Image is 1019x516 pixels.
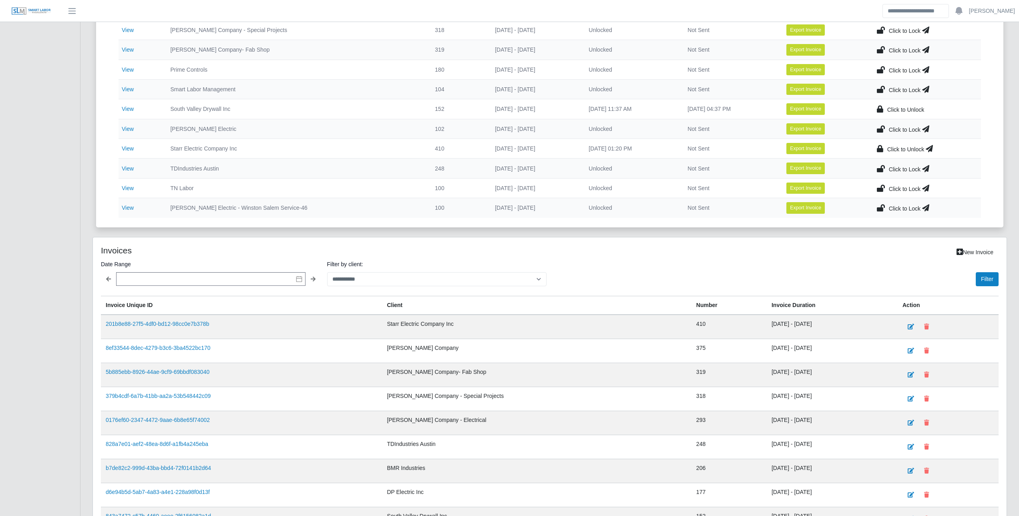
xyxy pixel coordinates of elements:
td: Not Sent [681,119,780,139]
td: [PERSON_NAME] Company - Electrical [382,411,691,435]
td: [DATE] - [DATE] [488,60,582,79]
td: TN Labor [164,178,428,198]
button: Export Invoice [786,24,825,36]
td: DP Electric Inc [382,483,691,507]
td: 410 [691,315,767,339]
td: Prime Controls [164,60,428,79]
th: Invoice Unique ID [101,296,382,315]
button: Export Invoice [786,202,825,213]
a: 8ef33544-8dec-4279-b3c6-3ba4522bc170 [106,345,211,351]
button: Export Invoice [786,123,825,135]
a: d6e94b5d-5ab7-4a83-a4e1-228a98f0d13f [106,489,210,495]
th: Number [691,296,767,315]
a: View [122,185,134,191]
span: Click to Unlock [887,106,925,113]
td: [PERSON_NAME] Company- Fab Shop [164,40,428,60]
span: Click to Lock [889,166,921,173]
a: View [122,46,134,53]
button: Export Invoice [786,183,825,194]
button: Export Invoice [786,103,825,114]
td: Not Sent [681,79,780,99]
a: New Invoice [951,245,999,259]
td: [DATE] - [DATE] [488,99,582,119]
td: Not Sent [681,139,780,159]
a: View [122,27,134,33]
td: 180 [428,60,488,79]
td: [PERSON_NAME] Company - Special Projects [382,387,691,411]
button: Export Invoice [786,44,825,55]
td: [PERSON_NAME] Electric [164,119,428,139]
td: Unlocked [582,119,681,139]
td: TDIndustries Austin [164,159,428,178]
td: [DATE] - [DATE] [767,315,898,339]
a: View [122,126,134,132]
td: Unlocked [582,198,681,218]
a: 379b4cdf-6a7b-41bb-aa2a-53b548442c09 [106,393,211,399]
td: Not Sent [681,20,780,40]
span: Click to Unlock [887,146,925,153]
th: Client [382,296,691,315]
td: [DATE] - [DATE] [767,435,898,459]
span: Click to Lock [889,186,921,192]
span: Click to Lock [889,28,921,34]
td: [PERSON_NAME] Company - Special Projects [164,20,428,40]
td: [DATE] - [DATE] [767,363,898,387]
td: 293 [691,411,767,435]
button: Export Invoice [786,143,825,154]
a: 201b8e88-27f5-4df0-bd12-98cc0e7b378b [106,321,209,327]
a: View [122,145,134,152]
td: 248 [428,159,488,178]
button: Export Invoice [786,64,825,75]
a: View [122,106,134,112]
td: [DATE] 01:20 PM [582,139,681,159]
a: View [122,66,134,73]
h4: Invoices [101,245,468,255]
td: 104 [428,79,488,99]
span: Click to Lock [889,87,921,93]
label: Date Range [101,259,321,269]
td: South Valley Drywall Inc [164,99,428,119]
td: 102 [428,119,488,139]
td: 319 [428,40,488,60]
td: Starr Electric Company Inc [382,315,691,339]
td: Not Sent [681,159,780,178]
a: 0176ef60-2347-4472-9aae-6b8e65f74002 [106,417,210,423]
a: 828a7e01-aef2-48ea-8d6f-a1fb4a245eba [106,441,208,447]
a: [PERSON_NAME] [969,7,1015,15]
td: [PERSON_NAME] Company [382,339,691,363]
input: Search [882,4,949,18]
td: 375 [691,339,767,363]
a: View [122,205,134,211]
td: [PERSON_NAME] Electric - Winston Salem Service-46 [164,198,428,218]
td: [DATE] - [DATE] [488,178,582,198]
td: TDIndustries Austin [382,435,691,459]
a: b7de82c2-999d-43ba-bbd4-72f0141b2d64 [106,465,211,471]
a: View [122,165,134,172]
span: Click to Lock [889,67,921,74]
td: [DATE] - [DATE] [767,459,898,483]
td: Not Sent [681,198,780,218]
td: 100 [428,198,488,218]
td: [DATE] - [DATE] [767,483,898,507]
td: [DATE] - [DATE] [488,20,582,40]
a: View [122,86,134,92]
span: Click to Lock [889,205,921,212]
td: [DATE] - [DATE] [767,387,898,411]
th: Action [898,296,999,315]
td: [DATE] - [DATE] [488,139,582,159]
td: 100 [428,178,488,198]
th: Invoice Duration [767,296,898,315]
label: Filter by client: [327,259,547,269]
span: Click to Lock [889,126,921,133]
td: 319 [691,363,767,387]
td: [DATE] - [DATE] [488,79,582,99]
td: [DATE] - [DATE] [488,40,582,60]
td: 248 [691,435,767,459]
td: Not Sent [681,40,780,60]
td: [DATE] 11:37 AM [582,99,681,119]
button: Export Invoice [786,84,825,95]
td: 318 [691,387,767,411]
td: [DATE] - [DATE] [488,159,582,178]
td: Unlocked [582,79,681,99]
td: [DATE] - [DATE] [767,339,898,363]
